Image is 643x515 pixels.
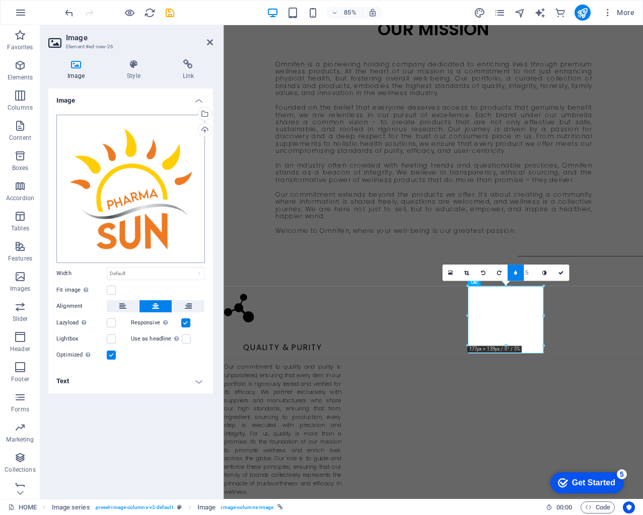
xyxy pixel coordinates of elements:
[474,7,486,19] button: design
[536,265,552,281] a: Greyscale
[108,59,163,80] h4: Style
[368,8,377,17] i: On resize automatically adjust zoom level to fit chosen device.
[13,315,28,323] p: Slider
[9,134,31,142] p: Content
[66,42,193,51] h3: Element #ed-new-26
[6,194,34,202] p: Accordion
[11,224,29,232] p: Tables
[56,284,107,296] label: Fit image
[131,317,181,329] label: Responsive
[603,8,634,18] span: More
[494,7,506,19] button: pages
[556,501,572,513] span: 00 00
[11,375,29,383] p: Footer
[12,164,29,172] p: Boxes
[585,501,610,513] span: Code
[8,104,33,112] p: Columns
[475,265,491,281] a: Rotate left 90°
[52,501,283,513] nav: breadcrumb
[5,466,35,474] p: Collections
[48,59,108,80] h4: Image
[534,7,546,19] i: AI Writer
[144,7,156,19] i: Reload page
[75,2,85,12] div: 5
[63,7,75,19] i: Undo: Change image (Ctrl+Z)
[8,501,37,513] a: Click to cancel selection. Double-click to open Pages
[30,11,73,20] div: Get Started
[8,254,32,263] p: Features
[164,7,176,19] i: Save (Ctrl+S)
[63,7,75,19] button: undo
[220,501,273,513] span: . image-columns-image
[164,7,176,19] button: save
[8,5,82,26] div: Get Started 5 items remaining, 0% complete
[546,501,573,513] h6: Session time
[442,265,458,281] a: Select files from the file manager, stock photos, or upload file(s)
[56,271,107,276] label: Width
[577,7,588,19] i: Publish
[10,285,31,293] p: Images
[563,503,565,511] span: :
[10,345,30,353] p: Header
[554,7,566,19] i: Commerce
[458,265,474,281] a: Crop mode
[197,501,216,513] span: Click to select. Double-click to edit
[534,7,546,19] button: text_generator
[7,43,33,51] p: Favorites
[474,7,485,19] i: Design (Ctrl+Alt+Y)
[11,405,29,413] p: Forms
[575,5,591,21] button: publish
[599,5,638,21] button: More
[581,501,615,513] button: Code
[123,7,135,19] button: Click here to leave preview mode and continue editing
[94,501,173,513] span: . preset-image-columns-v2-default
[144,7,156,19] button: reload
[56,317,107,329] label: Lazyload
[342,7,358,19] h6: 85%
[327,7,363,19] button: 85%
[66,33,213,42] h2: Image
[6,436,34,444] p: Marketing
[514,7,526,19] button: navigator
[48,89,213,107] h4: Image
[48,369,213,393] h4: Text
[491,265,507,281] a: Rotate right 90°
[131,333,182,345] label: Use as headline
[56,349,107,361] label: Optimized
[8,73,33,81] p: Elements
[623,501,635,513] button: Usercentrics
[277,504,283,510] i: This element is linked
[164,59,213,80] h4: Link
[514,7,526,19] i: Navigator
[554,7,566,19] button: commerce
[494,7,506,19] i: Pages (Ctrl+Alt+S)
[52,501,90,513] span: Click to select. Double-click to edit
[507,265,523,281] a: Blur
[56,333,107,345] label: Lightbox
[56,115,205,263] div: Untitleddesign-64-Fy06JnTllMRoqPQ-gUAQnA.png
[177,504,182,510] i: This element is a customizable preset
[56,300,107,312] label: Alignment
[552,265,568,281] a: Confirm ( ⌘ ⏎ )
